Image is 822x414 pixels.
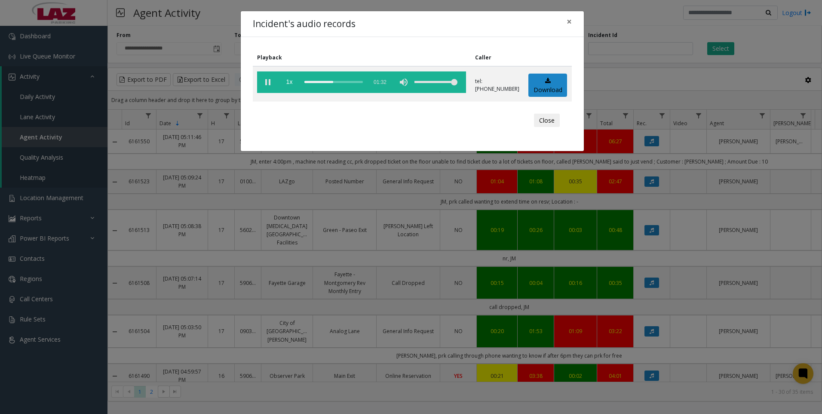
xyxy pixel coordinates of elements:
th: Playback [253,49,471,66]
h4: Incident's audio records [253,17,356,31]
button: Close [561,11,578,32]
th: Caller [471,49,524,66]
span: × [567,15,572,28]
div: volume level [414,71,457,93]
p: tel:[PHONE_NUMBER] [475,77,519,93]
div: scrub bar [304,71,363,93]
span: playback speed button [279,71,300,93]
button: Close [534,114,560,127]
a: Download [528,74,567,97]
